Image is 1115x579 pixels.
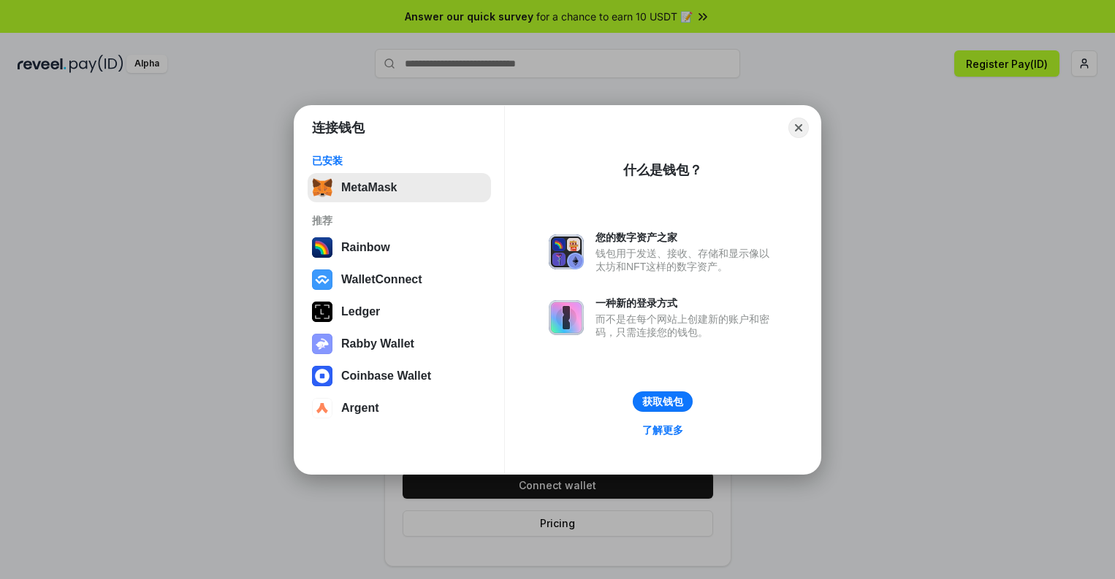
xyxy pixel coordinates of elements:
div: Rainbow [341,241,390,254]
img: svg+xml,%3Csvg%20xmlns%3D%22http%3A%2F%2Fwww.w3.org%2F2000%2Fsvg%22%20fill%3D%22none%22%20viewBox... [312,334,332,354]
div: 了解更多 [642,423,683,437]
div: Ledger [341,305,380,318]
div: 您的数字资产之家 [595,231,777,244]
img: svg+xml,%3Csvg%20xmlns%3D%22http%3A%2F%2Fwww.w3.org%2F2000%2Fsvg%22%20width%3D%2228%22%20height%3... [312,302,332,322]
div: 什么是钱包？ [623,161,702,179]
button: Rainbow [308,233,491,262]
button: Rabby Wallet [308,329,491,358]
button: Coinbase Wallet [308,361,491,391]
div: Rabby Wallet [341,337,414,350]
button: Close [788,118,809,138]
div: 钱包用于发送、接收、存储和显示像以太坊和NFT这样的数字资产。 [595,247,777,273]
div: 推荐 [312,214,487,227]
img: svg+xml,%3Csvg%20width%3D%2228%22%20height%3D%2228%22%20viewBox%3D%220%200%2028%2028%22%20fill%3D... [312,398,332,418]
div: Argent [341,402,379,415]
h1: 连接钱包 [312,119,365,137]
a: 了解更多 [633,421,692,440]
button: Ledger [308,297,491,326]
div: 获取钱包 [642,395,683,408]
button: Argent [308,394,491,423]
button: 获取钱包 [633,391,693,412]
img: svg+xml,%3Csvg%20xmlns%3D%22http%3A%2F%2Fwww.w3.org%2F2000%2Fsvg%22%20fill%3D%22none%22%20viewBox... [549,234,584,269]
div: 已安装 [312,154,487,167]
img: svg+xml,%3Csvg%20xmlns%3D%22http%3A%2F%2Fwww.w3.org%2F2000%2Fsvg%22%20fill%3D%22none%22%20viewBox... [549,300,584,335]
div: 一种新的登录方式 [595,296,777,310]
button: MetaMask [308,173,491,202]
img: svg+xml,%3Csvg%20width%3D%22120%22%20height%3D%22120%22%20viewBox%3D%220%200%20120%20120%22%20fil... [312,237,332,258]
img: svg+xml,%3Csvg%20width%3D%2228%22%20height%3D%2228%22%20viewBox%3D%220%200%2028%2028%22%20fill%3D... [312,366,332,386]
div: 而不是在每个网站上创建新的账户和密码，只需连接您的钱包。 [595,312,777,339]
div: Coinbase Wallet [341,369,431,383]
div: WalletConnect [341,273,422,286]
button: WalletConnect [308,265,491,294]
div: MetaMask [341,181,397,194]
img: svg+xml,%3Csvg%20fill%3D%22none%22%20height%3D%2233%22%20viewBox%3D%220%200%2035%2033%22%20width%... [312,177,332,198]
img: svg+xml,%3Csvg%20width%3D%2228%22%20height%3D%2228%22%20viewBox%3D%220%200%2028%2028%22%20fill%3D... [312,269,332,290]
